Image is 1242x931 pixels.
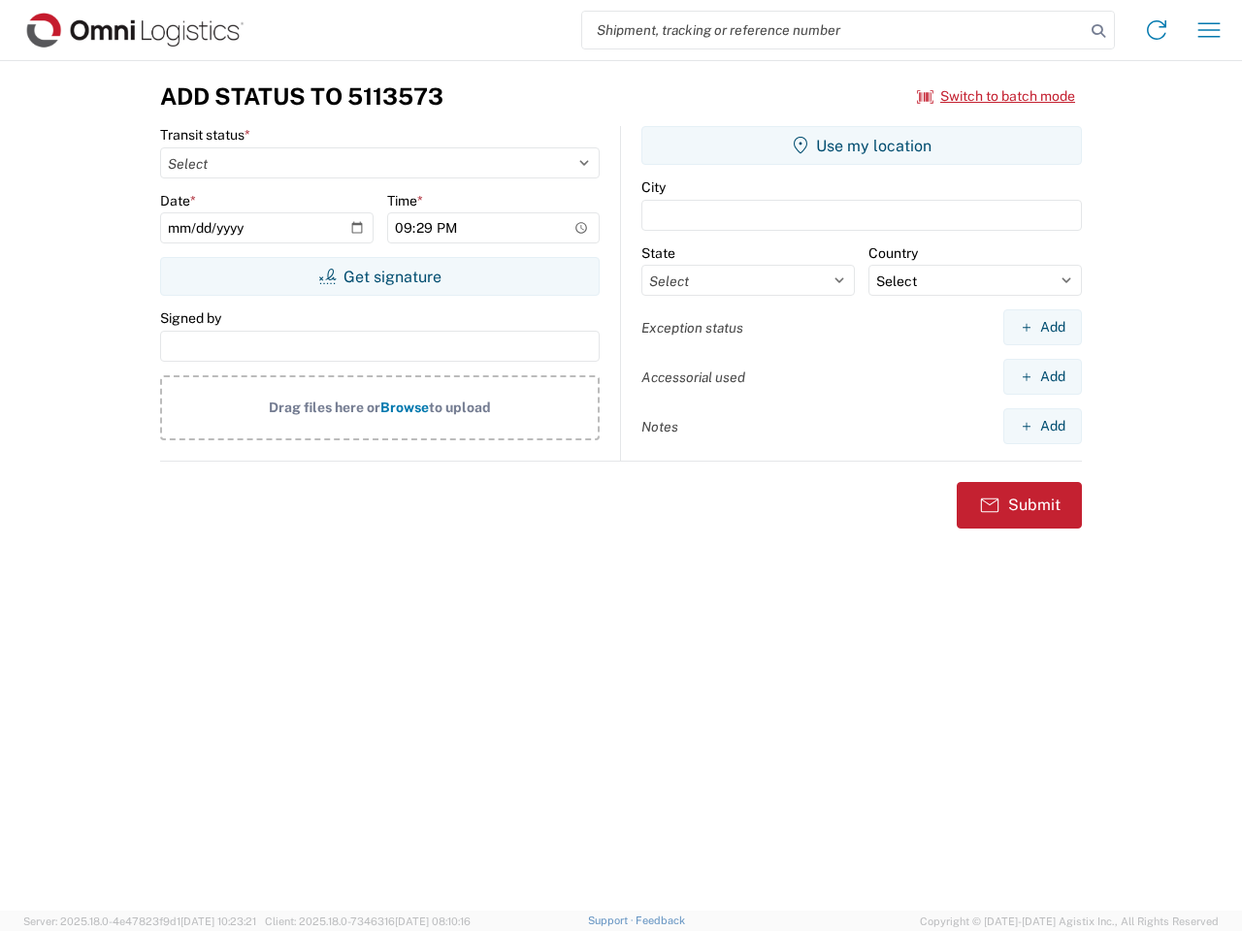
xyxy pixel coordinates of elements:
[160,257,600,296] button: Get signature
[917,80,1075,112] button: Switch to batch mode
[160,82,443,111] h3: Add Status to 5113573
[957,482,1082,529] button: Submit
[641,126,1082,165] button: Use my location
[641,319,743,337] label: Exception status
[160,309,221,327] label: Signed by
[1003,359,1082,395] button: Add
[641,369,745,386] label: Accessorial used
[582,12,1085,48] input: Shipment, tracking or reference number
[387,192,423,209] label: Time
[588,915,637,926] a: Support
[641,418,678,435] label: Notes
[23,915,256,927] span: Server: 2025.18.0-4e47823f9d1
[380,400,429,415] span: Browse
[920,913,1219,930] span: Copyright © [DATE]-[DATE] Agistix Inc., All Rights Reserved
[641,178,666,196] label: City
[160,192,196,209] label: Date
[265,915,471,927] span: Client: 2025.18.0-7346316
[868,244,918,262] label: Country
[180,915,256,927] span: [DATE] 10:23:21
[160,126,250,144] label: Transit status
[636,915,685,926] a: Feedback
[429,400,491,415] span: to upload
[1003,408,1082,444] button: Add
[395,915,471,927] span: [DATE] 08:10:16
[1003,309,1082,345] button: Add
[641,244,675,262] label: State
[269,400,380,415] span: Drag files here or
